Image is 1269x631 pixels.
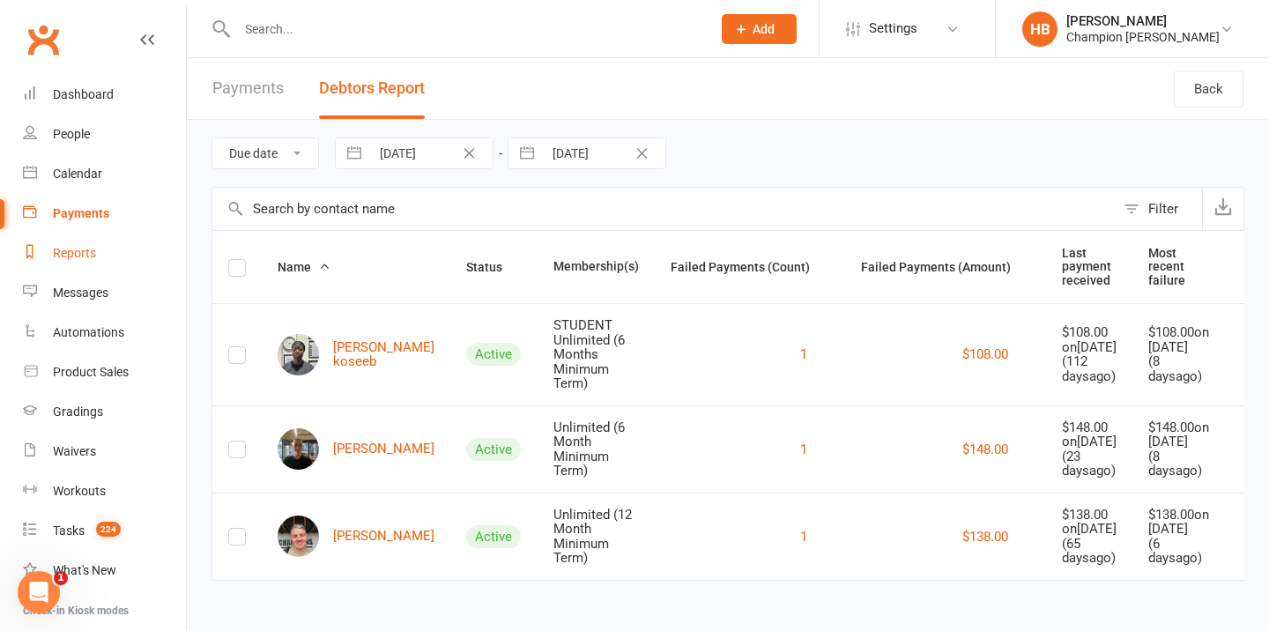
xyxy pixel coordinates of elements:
[53,87,114,101] div: Dashboard
[1148,508,1209,537] div: $138.00 on [DATE]
[23,313,186,353] a: Automations
[53,246,96,260] div: Reports
[1046,231,1132,303] th: Last payment received
[23,353,186,392] a: Product Sales
[1148,325,1209,354] div: $108.00 on [DATE]
[319,58,425,119] button: Debtors Report
[23,234,186,273] a: Reports
[278,260,330,274] span: Name
[466,525,521,548] div: Active
[18,571,60,613] iframe: Intercom live chat
[278,428,434,470] a: Tahlia Smith[PERSON_NAME]
[23,115,186,154] a: People
[278,516,319,557] img: Chris Wirth
[800,526,807,547] button: 1
[553,420,639,479] div: Unlimited (6 Month Minimum Term)
[1062,508,1117,537] div: $138.00 on [DATE]
[1062,537,1117,566] div: ( 65 days ago)
[21,18,65,62] a: Clubworx
[23,273,186,313] a: Messages
[671,260,829,274] span: Failed Payments (Count)
[1062,449,1117,479] div: ( 23 days ago)
[1062,325,1117,354] div: $108.00 on [DATE]
[1148,420,1209,449] div: $148.00 on [DATE]
[23,392,186,432] a: Gradings
[1062,420,1117,449] div: $148.00 on [DATE]
[53,167,102,181] div: Calendar
[869,9,917,48] span: Settings
[53,405,103,419] div: Gradings
[553,508,639,566] div: Unlimited (12 Month Minimum Term)
[1174,71,1243,108] a: Back
[278,256,330,278] button: Name
[370,138,493,168] input: From
[53,206,109,220] div: Payments
[722,14,797,44] button: Add
[53,444,96,458] div: Waivers
[553,318,639,391] div: STUDENT Unlimited (6 Months Minimum Term)
[543,138,665,168] input: To
[278,516,434,557] a: Chris Wirth[PERSON_NAME]
[1148,537,1209,566] div: ( 6 days ago)
[23,511,186,551] a: Tasks 224
[1148,449,1209,479] div: ( 8 days ago)
[53,365,129,379] div: Product Sales
[1066,13,1220,29] div: [PERSON_NAME]
[466,260,522,274] span: Status
[278,334,319,375] img: rahila koseeb
[278,428,319,470] img: Tahlia Smith
[861,256,1030,278] button: Failed Payments (Amount)
[23,432,186,471] a: Waivers
[962,344,1008,365] button: $108.00
[1148,354,1209,383] div: ( 8 days ago)
[23,194,186,234] a: Payments
[466,438,521,461] div: Active
[1132,231,1225,303] th: Most recent failure
[1066,29,1220,45] div: Champion [PERSON_NAME]
[278,334,434,375] a: rahila koseeb[PERSON_NAME] koseeb
[212,188,1115,230] input: Search by contact name
[23,471,186,511] a: Workouts
[53,523,85,538] div: Tasks
[962,439,1008,460] button: $148.00
[53,325,124,339] div: Automations
[232,17,699,41] input: Search...
[53,484,106,498] div: Workouts
[54,571,68,585] span: 1
[962,526,1008,547] button: $138.00
[23,551,186,590] a: What's New
[466,343,521,366] div: Active
[1062,354,1117,383] div: ( 112 days ago)
[671,256,829,278] button: Failed Payments (Count)
[23,154,186,194] a: Calendar
[1148,198,1178,219] div: Filter
[212,58,284,119] a: Payments
[861,260,1030,274] span: Failed Payments (Amount)
[53,563,116,577] div: What's New
[753,22,775,36] span: Add
[466,256,522,278] button: Status
[800,344,807,365] button: 1
[96,522,121,537] span: 224
[1115,188,1202,230] button: Filter
[627,143,657,164] button: Clear Date
[23,75,186,115] a: Dashboard
[53,286,108,300] div: Messages
[538,231,655,303] th: Membership(s)
[53,127,90,141] div: People
[800,439,807,460] button: 1
[1022,11,1057,47] div: HB
[454,143,485,164] button: Clear Date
